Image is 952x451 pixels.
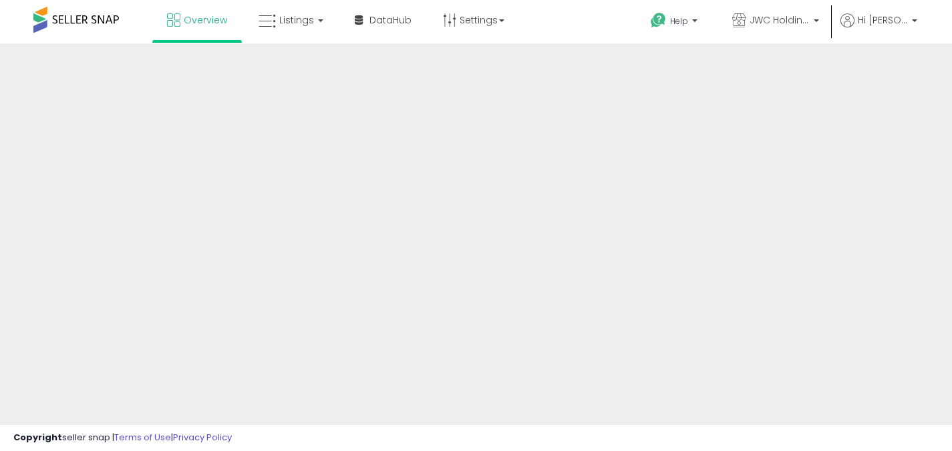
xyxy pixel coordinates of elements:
[670,15,688,27] span: Help
[369,13,412,27] span: DataHub
[279,13,314,27] span: Listings
[840,13,917,43] a: Hi [PERSON_NAME]
[173,431,232,444] a: Privacy Policy
[650,12,667,29] i: Get Help
[114,431,171,444] a: Terms of Use
[184,13,227,27] span: Overview
[640,2,711,43] a: Help
[13,431,62,444] strong: Copyright
[750,13,810,27] span: JWC Holdings
[858,13,908,27] span: Hi [PERSON_NAME]
[13,432,232,444] div: seller snap | |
